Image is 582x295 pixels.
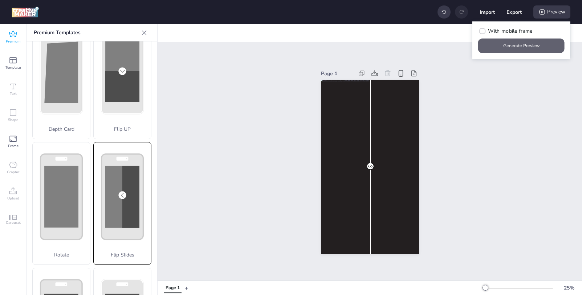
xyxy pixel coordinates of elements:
p: Rotate [33,251,90,259]
p: Premium Templates [34,24,138,41]
div: Page 1 [321,70,354,77]
p: Flip Slides [94,251,151,259]
span: Frame [8,143,19,149]
div: Preview [533,5,570,19]
span: Carousel [6,220,21,226]
div: 25 % [560,284,578,292]
span: Template [5,65,21,70]
img: logo Creative Maker [12,7,39,17]
span: Upload [7,195,19,201]
button: Import [480,4,495,20]
button: + [185,282,188,294]
span: Premium [6,39,21,44]
button: Export [506,4,522,20]
p: Depth Card [33,125,90,133]
button: Generate Preview [478,39,565,53]
div: Tabs [160,282,185,294]
span: Text [10,91,17,97]
span: Graphic [7,169,20,175]
span: With mobile frame [488,27,532,35]
p: Flip UP [94,125,151,133]
div: Page 1 [166,285,180,291]
span: Shape [8,117,18,123]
